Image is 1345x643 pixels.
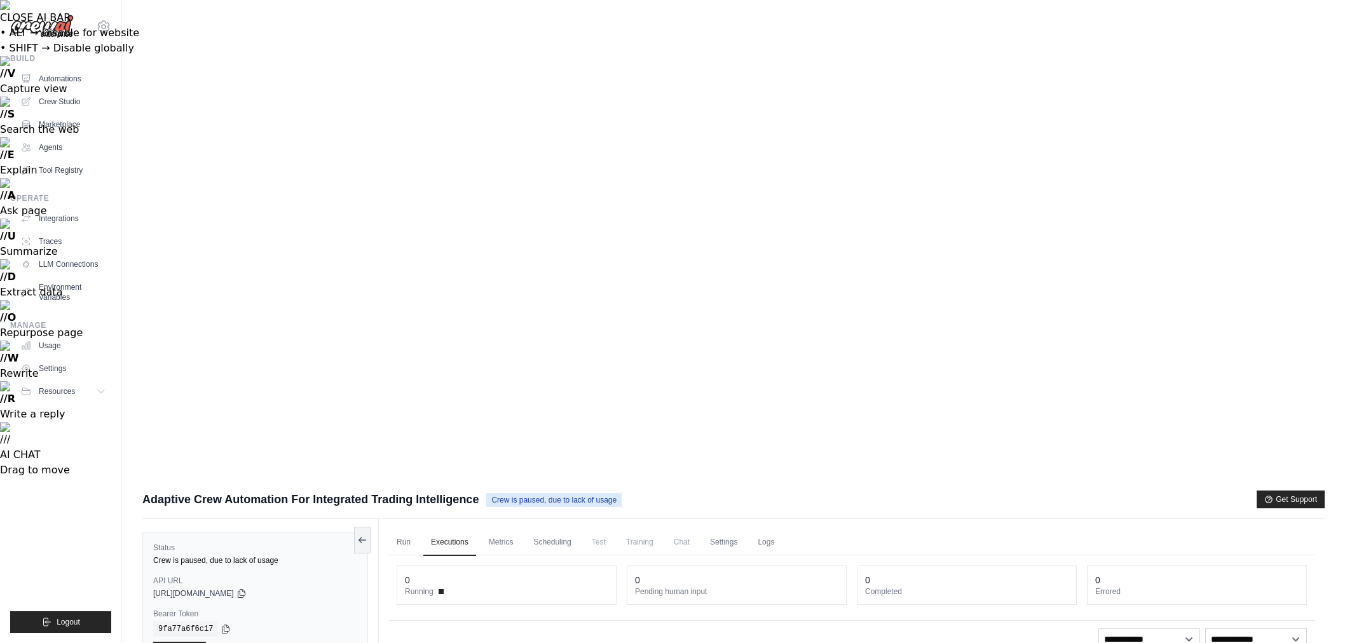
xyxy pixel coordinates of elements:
dt: Errored [1095,586,1299,597]
label: API URL [153,576,357,586]
a: Run [389,529,418,556]
a: Metrics [481,529,521,556]
button: Get Support [1257,491,1325,508]
div: 0 [865,574,870,586]
a: Executions [423,529,476,556]
span: Crew is paused, due to lack of usage [486,493,622,507]
span: Logout [57,617,80,627]
a: Logs [750,529,782,556]
dt: Completed [865,586,1068,597]
div: 0 [635,574,640,586]
a: Settings [702,529,745,556]
span: Chat is not available until the deployment is complete [666,529,697,555]
div: 0 [405,574,410,586]
div: 0 [1095,574,1100,586]
span: [URL][DOMAIN_NAME] [153,588,234,599]
dt: Pending human input [635,586,838,597]
div: Crew is paused, due to lack of usage [153,555,357,565]
span: Test [584,529,613,555]
label: Status [153,543,357,553]
span: Running [405,586,434,597]
code: 9fa77a6f6c17 [153,621,218,637]
button: Logout [10,611,111,633]
span: Training is not available until the deployment is complete [618,529,661,555]
span: Adaptive Crew Automation For Integrated Trading Intelligence [142,491,479,508]
a: Scheduling [526,529,578,556]
label: Bearer Token [153,609,357,619]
